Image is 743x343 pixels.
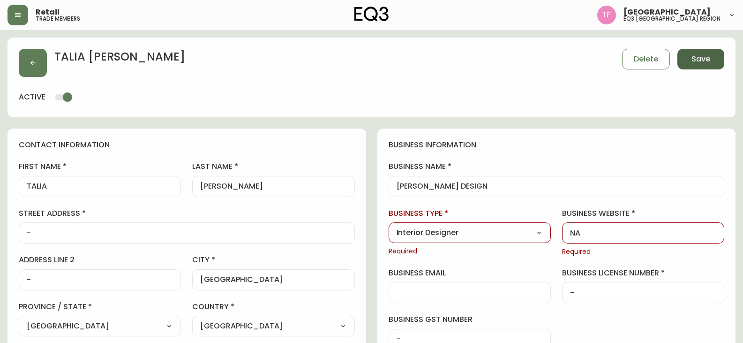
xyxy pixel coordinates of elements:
img: 971393357b0bdd4f0581b88529d406f6 [597,6,616,24]
label: street address [19,208,355,219]
label: first name [19,161,181,172]
span: Retail [36,8,60,16]
label: city [192,255,354,265]
label: country [192,302,354,312]
span: Delete [634,54,658,64]
h4: active [19,92,45,102]
span: Save [691,54,710,64]
button: Save [677,49,724,69]
label: province / state [19,302,181,312]
label: business website [562,208,724,219]
label: business type [389,208,551,219]
h5: eq3 [GEOGRAPHIC_DATA] region [623,16,720,22]
h2: TALIA [PERSON_NAME] [54,49,185,69]
label: business license number [562,268,724,278]
label: business email [389,268,551,278]
h5: trade members [36,16,80,22]
h4: contact information [19,140,355,150]
label: business gst number [389,314,551,325]
button: Delete [622,49,670,69]
img: logo [354,7,389,22]
label: address line 2 [19,255,181,265]
span: [GEOGRAPHIC_DATA] [623,8,711,16]
label: business name [389,161,725,172]
span: Required [389,247,551,256]
label: last name [192,161,354,172]
span: Required [562,247,724,257]
input: https://www.designshop.com [570,229,716,237]
h4: business information [389,140,725,150]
